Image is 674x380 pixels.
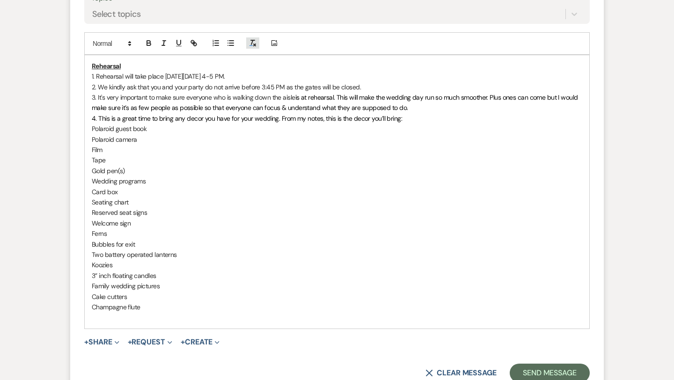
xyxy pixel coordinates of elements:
p: 2. We kindly ask that you and your party do not arrive before 3:45 PM as the gates will be closed. [92,82,582,92]
div: Select topics [92,7,141,20]
span: + [84,338,88,346]
p: Family wedding pictures [92,281,582,291]
p: Reserved seat signs [92,207,582,218]
p: Gold pen(s) [92,166,582,176]
span: + [181,338,185,346]
p: Ferns [92,228,582,239]
p: Seating chart [92,197,582,207]
p: Tape [92,155,582,165]
p: Bubbles for exit [92,239,582,249]
u: Rehearsal [92,62,121,70]
p: 3. It's very important to make sure everyone who is walking down the aisle [92,92,582,113]
p: Polaroid guest book [92,124,582,134]
p: Champagne flute [92,302,582,312]
span: 4. This is a great time to bring any decor you have for your wedding. From my notes, this is the ... [92,114,402,123]
button: Request [128,338,172,346]
p: Card box [92,187,582,197]
p: 3” inch floating candles [92,270,582,281]
button: Share [84,338,119,346]
p: Film [92,145,582,155]
p: Polaroid camera [92,134,582,145]
p: Welcome sign [92,218,582,228]
p: Cake cutters [92,292,582,302]
p: Koozies [92,260,582,270]
p: Wedding programs [92,176,582,186]
p: 1. Rehearsal will take place [DATE][DATE] 4-5 PM. [92,71,582,81]
span: is at rehearsal. This will make the wedding day run so much smoother. Plus ones can come but I wo... [92,93,579,112]
span: + [128,338,132,346]
p: Two battery operated lanterns [92,249,582,260]
button: Create [181,338,220,346]
button: Clear message [425,369,497,377]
